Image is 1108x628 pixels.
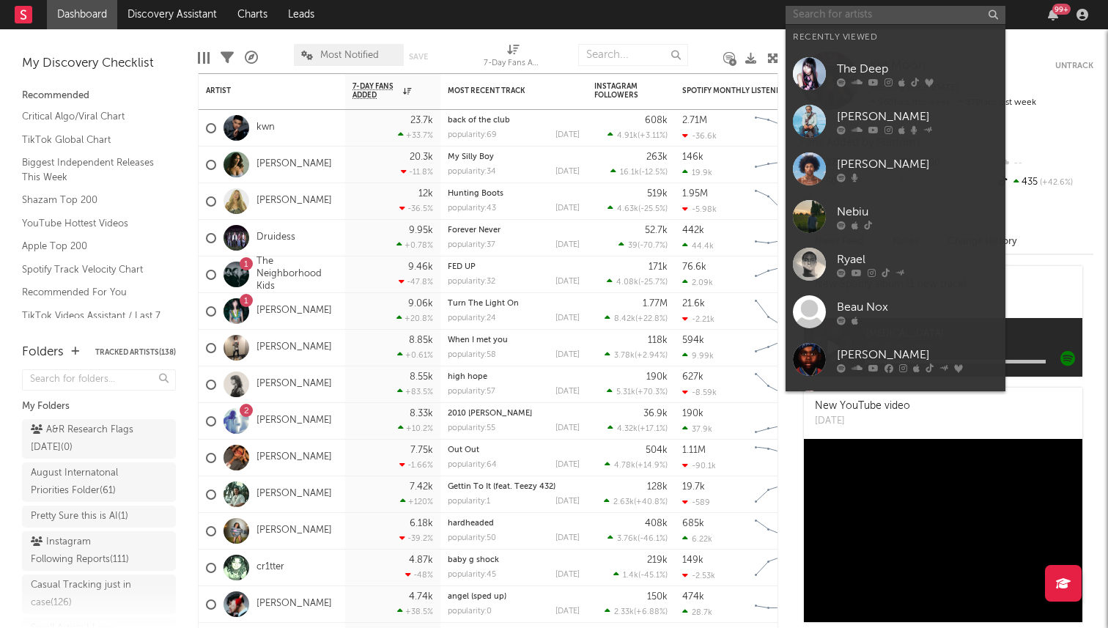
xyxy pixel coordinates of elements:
span: +70.3 % [638,388,665,396]
div: 4.87k [409,555,433,565]
span: 4.78k [614,462,635,470]
span: +22.8 % [638,315,665,323]
div: -5.98k [682,204,717,214]
div: 8.85k [409,336,433,345]
a: TikTok Videos Assistant / Last 7 Days - Top [22,308,161,338]
div: Artist [206,86,316,95]
div: -11.8 % [401,167,433,177]
button: Untrack [1055,59,1093,73]
span: 1.4k [623,572,638,580]
div: 20.3k [410,152,433,162]
div: ( ) [605,350,668,360]
div: [PERSON_NAME] [837,108,998,125]
a: [PERSON_NAME] [256,488,332,500]
div: 19.9k [682,168,712,177]
span: -70.7 % [640,242,665,250]
div: Gettin To It (feat. Teezy 432) [448,483,580,491]
div: 23.7k [410,116,433,125]
div: Edit Columns [198,37,210,79]
a: [PERSON_NAME] [786,145,1005,193]
span: -45.1 % [640,572,665,580]
div: high hope [448,373,580,381]
a: [PERSON_NAME] [256,195,332,207]
div: 263k [646,152,668,162]
div: Instagram Following Reports ( 111 ) [31,533,134,569]
a: [PERSON_NAME] [256,415,332,427]
svg: Chart title [748,513,814,550]
input: Search... [578,44,688,66]
div: 219k [647,555,668,565]
div: 594k [682,336,704,345]
span: 4.91k [617,132,638,140]
a: My Silly Boy [448,153,494,161]
div: 7.42k [410,482,433,492]
div: 118k [648,336,668,345]
a: Ryael [786,240,1005,288]
div: Nebiu [837,203,998,221]
div: 36.9k [643,409,668,418]
div: 19.7k [682,482,705,492]
a: Forever Never [448,226,501,234]
span: +17.1 % [640,425,665,433]
span: 4.32k [617,425,638,433]
a: high hope [448,373,487,381]
svg: Chart title [748,330,814,366]
div: 442k [682,226,704,235]
input: Search for artists [786,6,1005,24]
a: August Internatonal Priorities Folder(61) [22,462,176,502]
a: Shazam Top 200 [22,192,161,208]
div: Turn The Light On [448,300,580,308]
a: doggone [786,383,1005,431]
a: cr1tter [256,561,284,574]
div: My Discovery Checklist [22,55,176,73]
div: popularity: 32 [448,278,495,286]
div: A&R Research Flags [DATE] ( 0 ) [31,421,134,457]
div: -36.5 % [399,204,433,213]
span: 2.63k [613,498,634,506]
a: The Deep [786,50,1005,97]
a: Beau Nox [786,288,1005,336]
a: [PERSON_NAME] [786,336,1005,383]
svg: Chart title [748,403,814,440]
svg: Chart title [748,550,814,586]
div: 52.7k [645,226,668,235]
div: Recommended [22,87,176,105]
span: 4.63k [617,205,638,213]
div: [DATE] [555,534,580,542]
div: 2010 Justin Bieber [448,410,580,418]
span: 5.31k [616,388,635,396]
div: +120 % [400,497,433,506]
div: Recently Viewed [793,29,998,46]
div: 7.75k [410,446,433,455]
div: 408k [645,519,668,528]
div: 7-Day Fans Added (7-Day Fans Added) [484,55,542,73]
div: +83.5 % [397,387,433,396]
a: Critical Algo/Viral Chart [22,108,161,125]
a: hardheaded [448,520,494,528]
div: +38.5 % [397,607,433,616]
div: 76.6k [682,262,706,272]
div: ( ) [610,167,668,177]
span: 16.1k [620,169,639,177]
a: Turn The Light On [448,300,519,308]
span: 3.76k [617,535,638,543]
a: [PERSON_NAME] [786,97,1005,145]
div: popularity: 0 [448,607,492,616]
svg: Chart title [748,147,814,183]
button: Tracked Artists(138) [95,349,176,356]
svg: Chart title [748,220,814,256]
span: 4.08k [616,278,638,287]
div: +20.8 % [396,314,433,323]
div: A&R Pipeline [245,37,258,79]
div: ( ) [613,570,668,580]
span: +40.8 % [636,498,665,506]
button: 99+ [1048,9,1058,21]
div: 608k [645,116,668,125]
a: YouTube Hottest Videos [22,215,161,232]
div: back of the club [448,117,580,125]
a: back of the club [448,117,510,125]
svg: Chart title [748,183,814,220]
div: popularity: 55 [448,424,495,432]
a: When I met you [448,336,508,344]
svg: Chart title [748,476,814,513]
